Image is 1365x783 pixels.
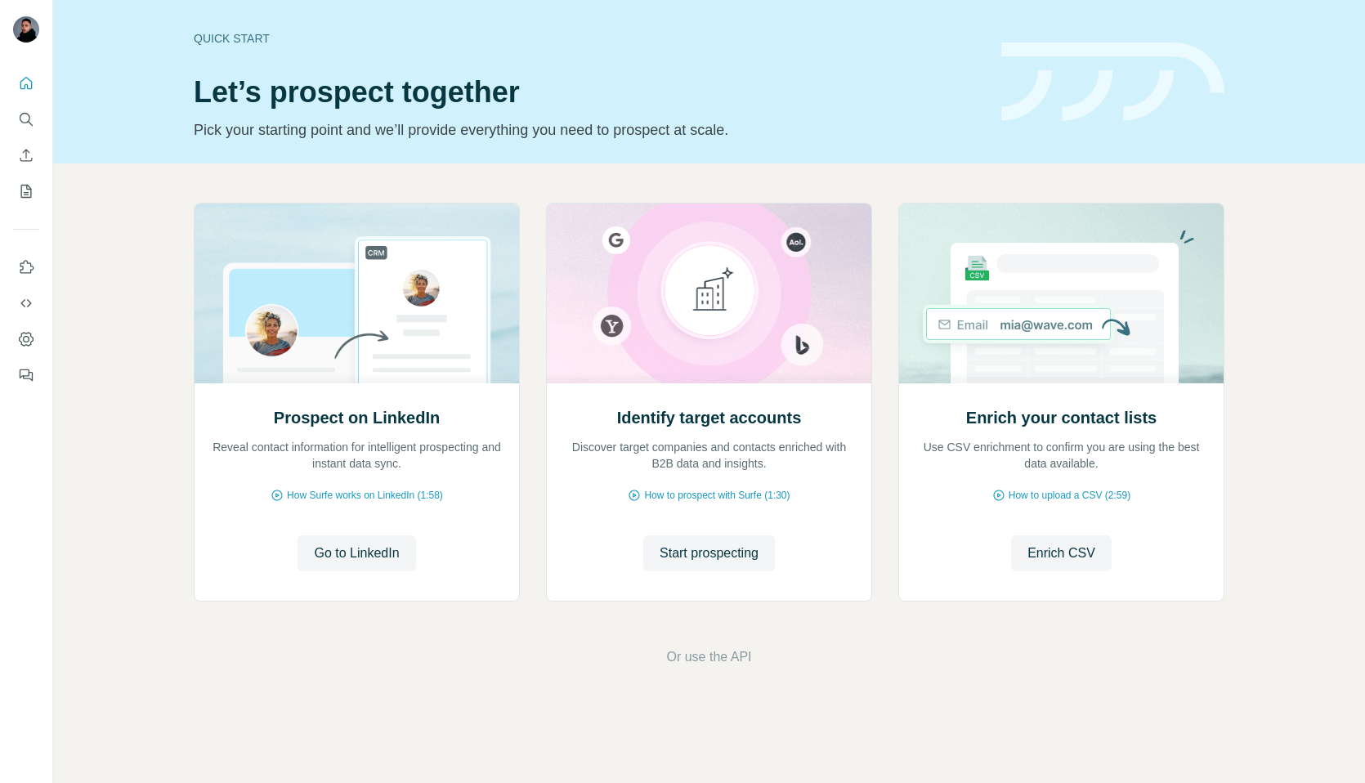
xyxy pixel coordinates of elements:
[13,141,39,170] button: Enrich CSV
[643,535,775,571] button: Start prospecting
[194,76,982,109] h1: Let’s prospect together
[194,204,520,383] img: Prospect on LinkedIn
[13,16,39,43] img: Avatar
[966,406,1157,429] h2: Enrich your contact lists
[13,253,39,282] button: Use Surfe on LinkedIn
[1011,535,1112,571] button: Enrich CSV
[1009,488,1130,503] span: How to upload a CSV (2:59)
[274,406,440,429] h2: Prospect on LinkedIn
[211,439,503,472] p: Reveal contact information for intelligent prospecting and instant data sync.
[13,289,39,318] button: Use Surfe API
[13,360,39,390] button: Feedback
[194,30,982,47] div: Quick start
[915,439,1207,472] p: Use CSV enrichment to confirm you are using the best data available.
[314,544,399,563] span: Go to LinkedIn
[13,324,39,354] button: Dashboard
[298,535,415,571] button: Go to LinkedIn
[287,488,443,503] span: How Surfe works on LinkedIn (1:58)
[617,406,802,429] h2: Identify target accounts
[666,647,751,667] button: Or use the API
[1001,43,1224,122] img: banner
[13,69,39,98] button: Quick start
[563,439,855,472] p: Discover target companies and contacts enriched with B2B data and insights.
[1027,544,1095,563] span: Enrich CSV
[660,544,759,563] span: Start prospecting
[644,488,790,503] span: How to prospect with Surfe (1:30)
[898,204,1224,383] img: Enrich your contact lists
[546,204,872,383] img: Identify target accounts
[194,119,982,141] p: Pick your starting point and we’ll provide everything you need to prospect at scale.
[13,105,39,134] button: Search
[13,177,39,206] button: My lists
